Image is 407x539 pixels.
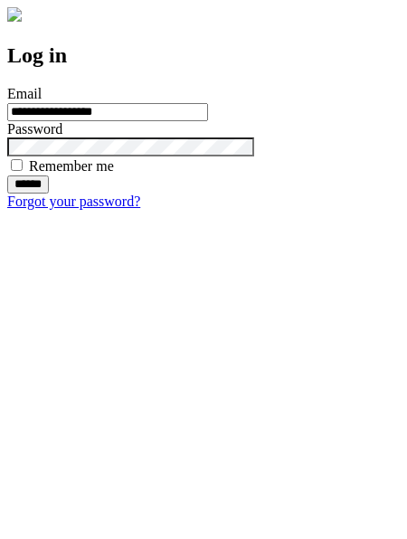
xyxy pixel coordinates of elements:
[7,7,22,22] img: logo-4e3dc11c47720685a147b03b5a06dd966a58ff35d612b21f08c02c0306f2b779.png
[7,43,400,68] h2: Log in
[7,194,140,209] a: Forgot your password?
[7,121,62,137] label: Password
[29,158,114,174] label: Remember me
[7,86,42,101] label: Email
